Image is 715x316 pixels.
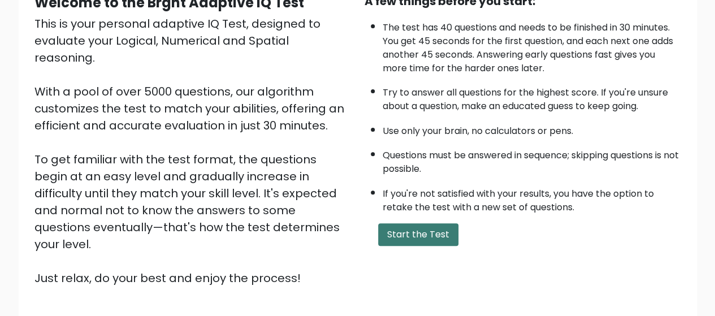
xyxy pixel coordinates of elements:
li: The test has 40 questions and needs to be finished in 30 minutes. You get 45 seconds for the firs... [383,15,681,75]
li: Try to answer all questions for the highest score. If you're unsure about a question, make an edu... [383,80,681,113]
li: If you're not satisfied with your results, you have the option to retake the test with a new set ... [383,181,681,214]
button: Start the Test [378,223,458,246]
div: This is your personal adaptive IQ Test, designed to evaluate your Logical, Numerical and Spatial ... [34,15,351,287]
li: Use only your brain, no calculators or pens. [383,119,681,138]
li: Questions must be answered in sequence; skipping questions is not possible. [383,143,681,176]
